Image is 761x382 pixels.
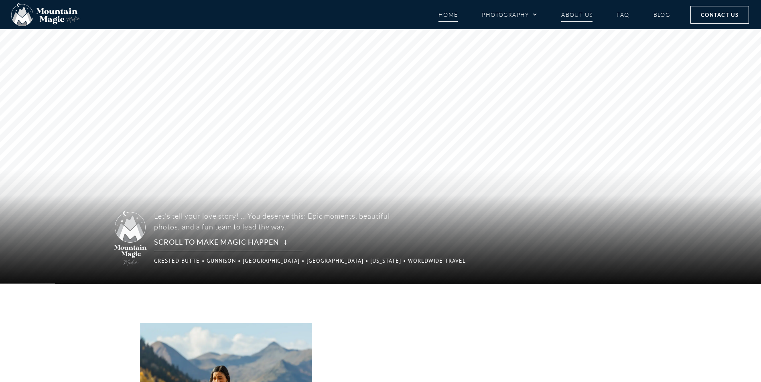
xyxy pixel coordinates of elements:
[11,3,80,26] img: Mountain Magic Media photography logo Crested Butte Photographer
[154,255,400,266] p: Crested Butte • Gunnison • [GEOGRAPHIC_DATA] • [GEOGRAPHIC_DATA] • [US_STATE] • Worldwide Travel
[690,6,749,24] a: Contact Us
[154,211,390,232] p: Let’s tell your love story! … You deserve this: Epic moments, beautiful photos, and a fun team to...
[154,237,302,251] rs-layer: Scroll to make magic happen
[701,10,739,19] span: Contact Us
[653,8,670,22] a: Blog
[283,235,288,246] span: ↓
[617,8,629,22] a: FAQ
[438,8,670,22] nav: Menu
[482,8,537,22] a: Photography
[112,209,149,268] img: Mountain Magic Media photography logo Crested Butte Photographer
[438,8,458,22] a: Home
[561,8,593,22] a: About Us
